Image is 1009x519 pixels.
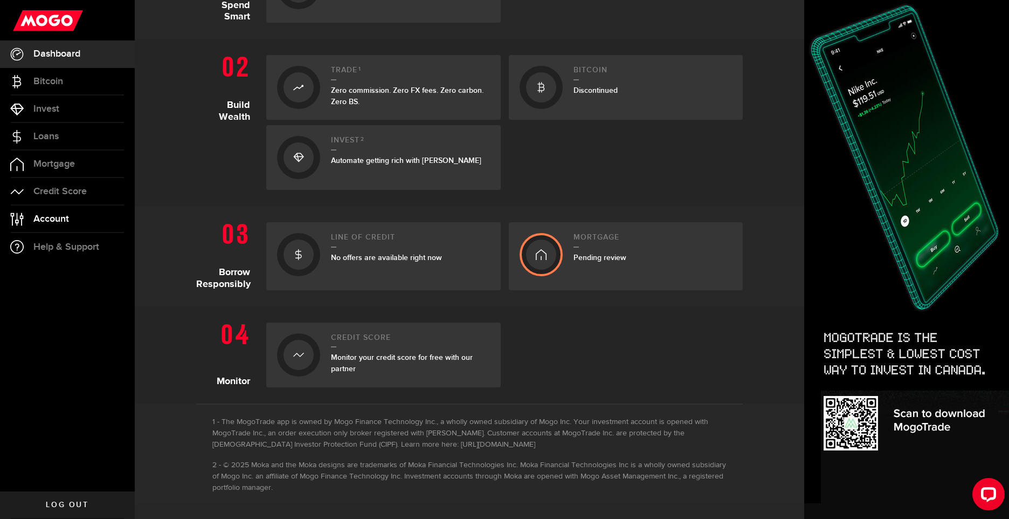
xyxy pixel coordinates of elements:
span: Loans [33,132,59,141]
a: BitcoinDiscontinued [509,55,743,120]
span: Pending review [573,253,626,262]
span: Log out [46,501,88,509]
span: No offers are available right now [331,253,442,262]
a: Credit ScoreMonitor your credit score for free with our partner [266,323,501,387]
span: Mortgage [33,159,75,169]
sup: 2 [361,136,364,142]
span: Automate getting rich with [PERSON_NAME] [331,156,481,165]
span: Help & Support [33,242,99,252]
a: Line of creditNo offers are available right now [266,222,501,290]
li: © 2025 Moka and the Moka designs are trademarks of Moka Financial Technologies Inc. Moka Financia... [212,460,727,494]
h2: Trade [331,66,490,80]
sup: 1 [358,66,361,72]
h2: Line of credit [331,233,490,248]
span: Zero commission. Zero FX fees. Zero carbon. Zero BS. [331,86,483,106]
a: Invest2Automate getting rich with [PERSON_NAME] [266,125,501,190]
h2: Invest [331,136,490,151]
li: The MogoTrade app is owned by Mogo Finance Technology Inc., a wholly owned subsidiary of Mogo Inc... [212,416,727,450]
iframe: LiveChat chat widget [964,474,1009,519]
h2: Mortgage [573,233,732,248]
span: Invest [33,104,59,114]
a: MortgagePending review [509,222,743,290]
span: Bitcoin [33,77,63,86]
h1: Build Wealth [196,50,258,190]
a: Trade1Zero commission. Zero FX fees. Zero carbon. Zero BS. [266,55,501,120]
span: Account [33,214,69,224]
h2: Bitcoin [573,66,732,80]
h1: Borrow Responsibly [196,217,258,290]
span: Credit Score [33,187,87,196]
h1: Monitor [196,317,258,387]
h2: Credit Score [331,333,490,348]
span: Monitor your credit score for free with our partner [331,353,473,373]
span: Discontinued [573,86,618,95]
span: Dashboard [33,49,80,59]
